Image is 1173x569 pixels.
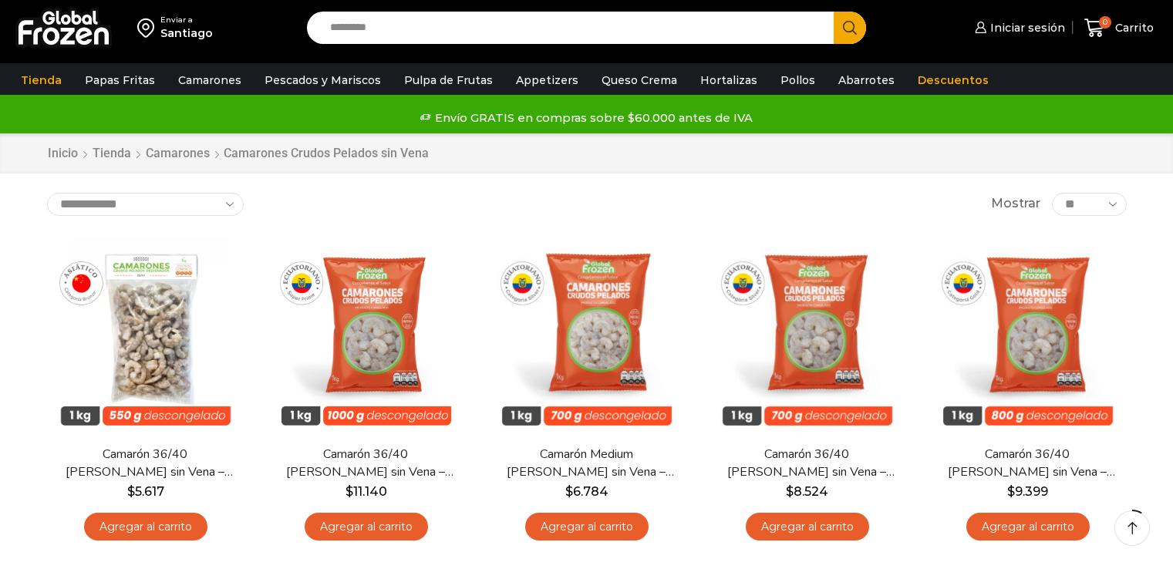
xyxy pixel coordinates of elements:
a: 0 Carrito [1080,10,1158,46]
a: Hortalizas [693,66,765,95]
div: Santiago [160,25,213,41]
a: Agregar al carrito: “Camarón 36/40 Crudo Pelado sin Vena - Super Prime - Caja 10 kg” [305,513,428,541]
span: $ [345,484,353,499]
span: 0 [1099,16,1111,29]
a: Camarón 36/40 [PERSON_NAME] sin Vena – Bronze – Caja 10 kg [56,446,234,481]
img: address-field-icon.svg [137,15,160,41]
a: Iniciar sesión [971,12,1065,43]
a: Camarón 36/40 [PERSON_NAME] sin Vena – Super Prime – Caja 10 kg [277,446,454,481]
span: $ [1007,484,1015,499]
span: Carrito [1111,20,1154,35]
span: Iniciar sesión [986,20,1065,35]
a: Tienda [92,145,132,163]
a: Papas Fritas [77,66,163,95]
a: Camarón 36/40 [PERSON_NAME] sin Vena – Gold – Caja 10 kg [939,446,1116,481]
a: Agregar al carrito: “Camarón Medium Crudo Pelado sin Vena - Silver - Caja 10 kg” [525,513,649,541]
span: $ [127,484,135,499]
span: $ [786,484,794,499]
nav: Breadcrumb [47,145,429,163]
a: Inicio [47,145,79,163]
h1: Camarones Crudos Pelados sin Vena [224,146,429,160]
select: Pedido de la tienda [47,193,244,216]
a: Camarón Medium [PERSON_NAME] sin Vena – Silver – Caja 10 kg [497,446,675,481]
span: $ [565,484,573,499]
a: Agregar al carrito: “Camarón 36/40 Crudo Pelado sin Vena - Bronze - Caja 10 kg” [84,513,207,541]
button: Search button [834,12,866,44]
a: Camarón 36/40 [PERSON_NAME] sin Vena – Silver – Caja 10 kg [718,446,895,481]
a: Pollos [773,66,823,95]
a: Pescados y Mariscos [257,66,389,95]
a: Agregar al carrito: “Camarón 36/40 Crudo Pelado sin Vena - Silver - Caja 10 kg” [746,513,869,541]
bdi: 9.399 [1007,484,1048,499]
bdi: 6.784 [565,484,608,499]
bdi: 5.617 [127,484,164,499]
a: Tienda [13,66,69,95]
a: Queso Crema [594,66,685,95]
a: Pulpa de Frutas [396,66,501,95]
bdi: 11.140 [345,484,387,499]
a: Camarones [145,145,211,163]
a: Appetizers [508,66,586,95]
a: Camarones [170,66,249,95]
bdi: 8.524 [786,484,828,499]
a: Agregar al carrito: “Camarón 36/40 Crudo Pelado sin Vena - Gold - Caja 10 kg” [966,513,1090,541]
a: Abarrotes [831,66,902,95]
span: Mostrar [991,195,1040,213]
div: Enviar a [160,15,213,25]
a: Descuentos [910,66,996,95]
